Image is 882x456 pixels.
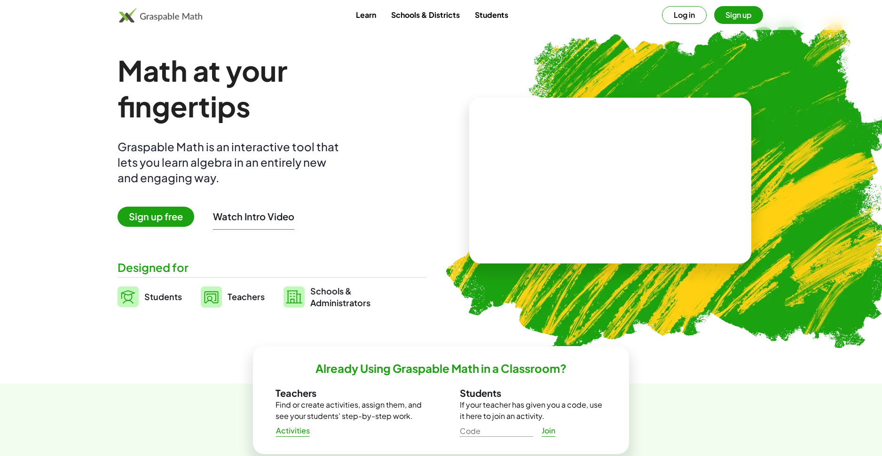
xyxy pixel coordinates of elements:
[118,285,182,309] a: Students
[118,53,417,124] h1: Math at your fingertips
[118,286,139,307] img: svg%3e
[201,286,222,308] img: svg%3e
[118,260,426,275] div: Designed for
[201,285,265,309] a: Teachers
[276,387,422,399] h3: Teachers
[384,6,467,23] a: Schools & Districts
[467,6,516,23] a: Students
[460,399,606,422] p: If your teacher has given you a code, use it here to join an activity.
[662,6,707,24] button: Log in
[533,422,563,439] a: Join
[213,210,294,223] button: Watch Intro Video
[283,286,305,308] img: svg%3e
[714,6,763,24] button: Sign up
[315,361,567,376] h2: Already Using Graspable Math in a Classroom?
[144,291,182,302] span: Students
[268,422,317,439] a: Activities
[310,285,370,309] span: Schools & Administrators
[276,399,422,422] p: Find or create activities, assign them, and see your students' step-by-step work.
[276,426,310,436] span: Activities
[541,426,555,436] span: Join
[540,146,681,216] video: What is this? This is dynamic math notation. Dynamic math notation plays a central role in how Gr...
[348,6,384,23] a: Learn
[228,291,265,302] span: Teachers
[283,285,370,309] a: Schools &Administrators
[460,387,606,399] h3: Students
[118,207,194,227] span: Sign up free
[118,139,343,185] div: Graspable Math is an interactive tool that lets you learn algebra in an entirely new and engaging...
